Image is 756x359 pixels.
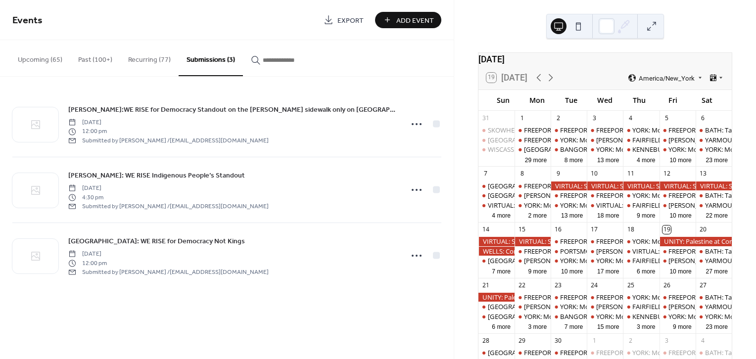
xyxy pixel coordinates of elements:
[179,40,243,76] button: Submissions (3)
[632,145,705,154] div: KENNEBUNK: Stand Out
[524,302,659,311] div: [PERSON_NAME]: NO I.C.E in [PERSON_NAME]
[622,90,656,110] div: Thu
[478,247,515,256] div: WELLS: Continuous Sunrise to Sunset No I.C.E. Rally
[518,114,526,122] div: 1
[560,191,721,200] div: FREEPORT: VISIBILITY FREEPORT Stand for Democracy!
[557,266,587,275] button: 10 more
[520,90,554,110] div: Mon
[551,145,587,154] div: BANGOR: Weekly peaceful protest
[590,114,599,122] div: 3
[554,170,563,178] div: 9
[702,266,732,275] button: 27 more
[560,201,710,210] div: YORK: Morning Resistance at [GEOGRAPHIC_DATA]
[660,191,696,200] div: FREEPORT: AM and PM Rush Hour Brigade. Click for times!
[656,90,690,110] div: Fri
[633,155,660,164] button: 4 more
[587,145,623,154] div: YORK: Morning Resistance at Town Center
[596,293,708,302] div: FREEPORT: Visibility Brigade Standout
[515,181,551,190] div: FREEPORT: AM and PM Visibility Bridge Brigade. Click for times!
[521,155,551,164] button: 29 more
[524,145,626,154] div: [GEOGRAPHIC_DATA]: [DATE] Rally
[596,135,731,144] div: [PERSON_NAME]: NO I.C.E in [PERSON_NAME]
[478,53,732,66] div: [DATE]
[587,181,623,190] div: VIRTUAL: Sign the Petition to Kick ICE Out of Pease
[551,126,587,135] div: FREEPORT: VISIBILITY FREEPORT Stand for Democracy!
[68,118,269,127] span: [DATE]
[696,293,732,302] div: BATH: Tabling at the Bath Farmers Market
[588,90,622,110] div: Wed
[633,266,660,275] button: 6 more
[696,135,732,144] div: YARMOUTH: Saturday Weekly Rally - Resist Hate - Support Democracy
[660,312,696,321] div: YORK: Morning Resistance at Town Center
[561,321,587,331] button: 7 more
[560,348,721,357] div: FREEPORT: VISIBILITY FREEPORT Stand for Democracy!
[551,247,587,256] div: PORTSMOUTH NH: ICE Out of Pease, Visibility
[660,145,696,154] div: YORK: Morning Resistance at Town Center
[696,312,732,321] div: YORK: Morning Resistance at Town Center
[10,40,70,75] button: Upcoming (65)
[68,171,245,181] span: [PERSON_NAME]: WE RISE Indigenous People’s Standout
[593,155,623,164] button: 13 more
[623,201,659,210] div: FAIRFIELD: Stop The Coup
[623,348,659,357] div: YORK: Morning Resistance at Town Center
[481,281,490,289] div: 21
[632,302,709,311] div: FAIRFIELD: Stop The Coup
[596,237,708,246] div: FREEPORT: Visibility Brigade Standout
[515,293,551,302] div: FREEPORT: AM and PM Visibility Bridge Brigade. Click for times!
[375,12,441,28] button: Add Event
[478,312,515,321] div: PORTLAND: Sun Day: A Day of Action Celebrating Clean Energy
[596,348,708,357] div: FREEPORT: Visibility Brigade Standout
[587,302,623,311] div: WELLS: NO I.C.E in Wells
[590,170,599,178] div: 10
[702,155,732,164] button: 23 more
[587,237,623,246] div: FREEPORT: Visibility Brigade Standout
[696,181,732,190] div: VIRTUAL: Sign the Petition to Kick ICE Out of Pease
[524,321,551,331] button: 3 more
[551,256,587,265] div: YORK: Morning Resistance at Town Center
[396,15,434,26] span: Add Event
[632,256,709,265] div: FAIRFIELD: Stop The Coup
[623,302,659,311] div: FAIRFIELD: Stop The Coup
[596,145,747,154] div: YORK: Morning Resistance at [GEOGRAPHIC_DATA]
[316,12,371,28] a: Export
[660,181,696,190] div: VIRTUAL: Sign the Petition to Kick ICE Out of Pease
[515,237,551,246] div: VIRTUAL: Sign the Petition to Kick ICE Out of Pease
[633,321,660,331] button: 3 more
[524,293,708,302] div: FREEPORT: AM and PM Visibility Bridge Brigade. Click for times!
[524,191,659,200] div: [PERSON_NAME]: NO I.C.E in [PERSON_NAME]
[626,170,635,178] div: 11
[662,225,671,234] div: 19
[660,348,696,357] div: FREEPORT: AM and PM Rush Hour Brigade. Click for times!
[478,237,515,246] div: VIRTUAL: Sign the Petition to Kick ICE Out of Pease
[560,145,661,154] div: BANGOR: Weekly peaceful protest
[560,312,661,321] div: BANGOR: Weekly peaceful protest
[665,210,695,220] button: 10 more
[623,135,659,144] div: FAIRFIELD: Stop The Coup
[662,114,671,122] div: 5
[669,321,696,331] button: 9 more
[488,348,720,357] div: [GEOGRAPHIC_DATA]; Canvass with [US_STATE] Dems in [GEOGRAPHIC_DATA]
[632,312,705,321] div: KENNEBUNK: Stand Out
[481,337,490,345] div: 28
[660,126,696,135] div: FREEPORT: AM and PM Rush Hour Brigade. Click for times!
[662,337,671,345] div: 3
[632,201,709,210] div: FAIRFIELD: Stop The Coup
[623,256,659,265] div: FAIRFIELD: Stop The Coup
[623,191,659,200] div: YORK: Morning Resistance at Town Center
[478,191,515,200] div: PORTLAND: DEERING CENTER Porchfest
[488,321,515,331] button: 6 more
[68,268,269,277] span: Submitted by [PERSON_NAME] / [EMAIL_ADDRESS][DOMAIN_NAME]
[515,135,551,144] div: FREEPORT: Visibility Labor Day Fight for Workers
[551,348,587,357] div: FREEPORT: VISIBILITY FREEPORT Stand for Democracy!
[660,201,696,210] div: WELLS: NO I.C.E in Wells
[551,201,587,210] div: YORK: Morning Resistance at Town Center
[518,170,526,178] div: 8
[551,237,587,246] div: FREEPORT: VISIBILITY FREEPORT Stand for Democracy!
[488,191,699,200] div: [GEOGRAPHIC_DATA]: [PERSON_NAME][GEOGRAPHIC_DATA] Porchfest
[702,210,732,220] button: 22 more
[554,225,563,234] div: 16
[660,247,696,256] div: FREEPORT: AM and PM Rush Hour Brigade. Click for times!
[590,281,599,289] div: 24
[623,312,659,321] div: KENNEBUNK: Stand Out
[596,126,708,135] div: FREEPORT: Visibility Brigade Standout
